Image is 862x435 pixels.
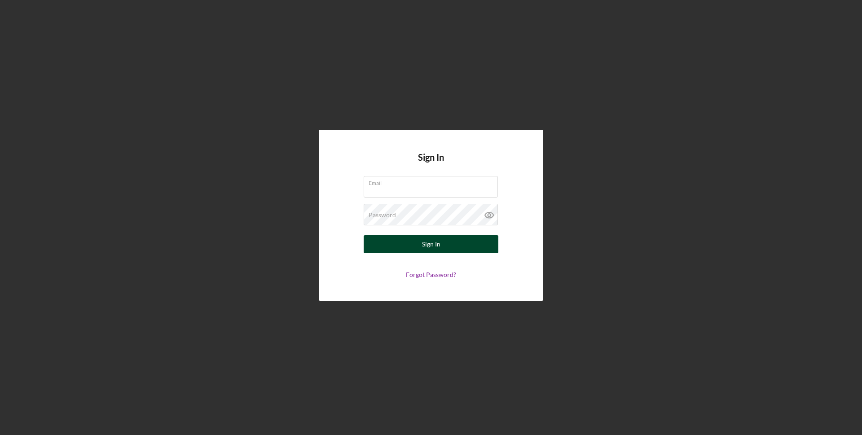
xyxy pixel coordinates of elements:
button: Sign In [364,235,498,253]
h4: Sign In [418,152,444,176]
label: Password [369,211,396,219]
label: Email [369,176,498,186]
a: Forgot Password? [406,271,456,278]
div: Sign In [422,235,440,253]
